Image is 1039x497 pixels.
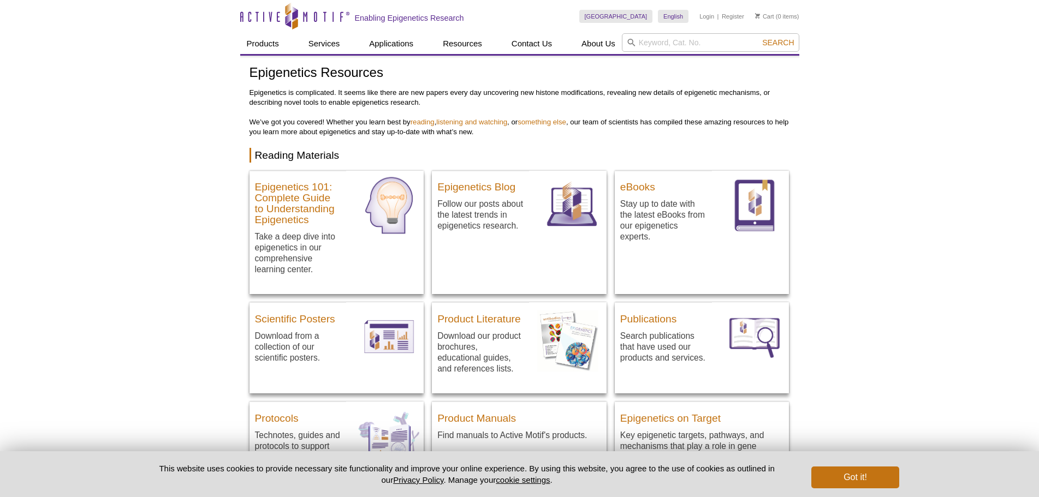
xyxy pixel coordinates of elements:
p: Stay up to date with the latest eBooks from our epigenetics experts. [620,198,706,242]
p: This website uses cookies to provide necessary site functionality and improve your online experie... [140,463,794,486]
p: Search publications that have used our products and services. [620,330,706,363]
h2: Reading Materials [250,148,790,163]
h3: Product Manuals [437,408,601,424]
button: Search [759,38,797,47]
a: Protocols Technotes, guides and protocols to support your research. Protocols [250,402,424,482]
a: Resources [436,33,489,54]
a: reading [411,118,435,126]
a: Epigenetics 101: Complete Guide to Understanding Epigenetics Take a deep dive into epigenetics in... [250,171,424,295]
a: Login [699,13,714,20]
p: Find manuals to Active Motif's products. [437,429,601,441]
p: Key epigenetic targets, pathways, and mechanisms that play a role in gene expression and disease. [620,429,784,463]
a: Product Literature Download our product brochures, educational guides, and references lists. Down... [432,302,607,393]
a: Products [240,33,286,54]
a: Applications [363,33,420,54]
h3: eBooks [620,176,706,193]
a: Publications Search publications that have used our products and services. Publications [615,302,789,382]
p: Download our product brochures, educational guides, and references lists. [437,330,524,374]
a: [GEOGRAPHIC_DATA] [579,10,653,23]
li: | [717,10,719,23]
p: Take a deep dive into epigenetics in our comprehensive learning center. [255,231,341,275]
img: eBooks [720,171,789,240]
p: Download from a collection of our scientific posters. [255,330,341,363]
h3: Publications [620,308,706,325]
a: Services [302,33,347,54]
h3: Epigenetics on Target [620,408,784,424]
a: Contact Us [505,33,559,54]
a: About Us [575,33,622,54]
a: Scientific Posters Download from a collection of our scientific posters. Posters [250,302,424,382]
h3: Protocols [255,408,341,424]
h1: Epigenetics Resources [250,65,790,81]
h3: Epigenetics 101: Complete Guide to Understanding Epigenetics [255,176,341,225]
input: Keyword, Cat. No. [622,33,799,52]
li: (0 items) [755,10,799,23]
a: Cart [755,13,774,20]
img: Blog [537,171,607,240]
h3: Epigenetics Blog [437,176,524,193]
a: Epigenetics on Target Key epigenetic targets, pathways, and mechanisms that play a role in gene e... [615,402,789,474]
img: Epigenetics Learning Center [354,171,424,240]
button: Got it! [811,466,899,488]
img: Download Product Literature [537,302,607,372]
h2: Enabling Epigenetics Research [355,13,464,23]
p: Technotes, guides and protocols to support your research. [255,429,341,463]
span: Search [762,38,794,47]
a: English [658,10,688,23]
h3: Scientific Posters [255,308,341,325]
img: Publications [720,302,789,372]
h3: Product Literature [437,308,524,325]
p: Epigenetics is complicated. It seems like there are new papers every day uncovering new histone m... [250,88,790,137]
p: Follow our posts about the latest trends in epigenetics research. [437,198,524,231]
button: cookie settings [496,475,550,484]
a: Register [722,13,744,20]
a: eBooks Stay up to date with the latest eBooks from our epigenetics experts. eBooks [615,171,789,262]
a: listening and watching [436,118,507,126]
a: something else [518,118,566,126]
a: Product Manuals Find manuals to Active Motif's products. [432,402,607,452]
img: Your Cart [755,13,760,19]
img: Protocols [354,402,424,471]
a: Privacy Policy [393,475,443,484]
a: Epigenetics Blog Follow our posts about the latest trends in epigenetics research. Blog [432,171,607,251]
img: Posters [354,302,424,372]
